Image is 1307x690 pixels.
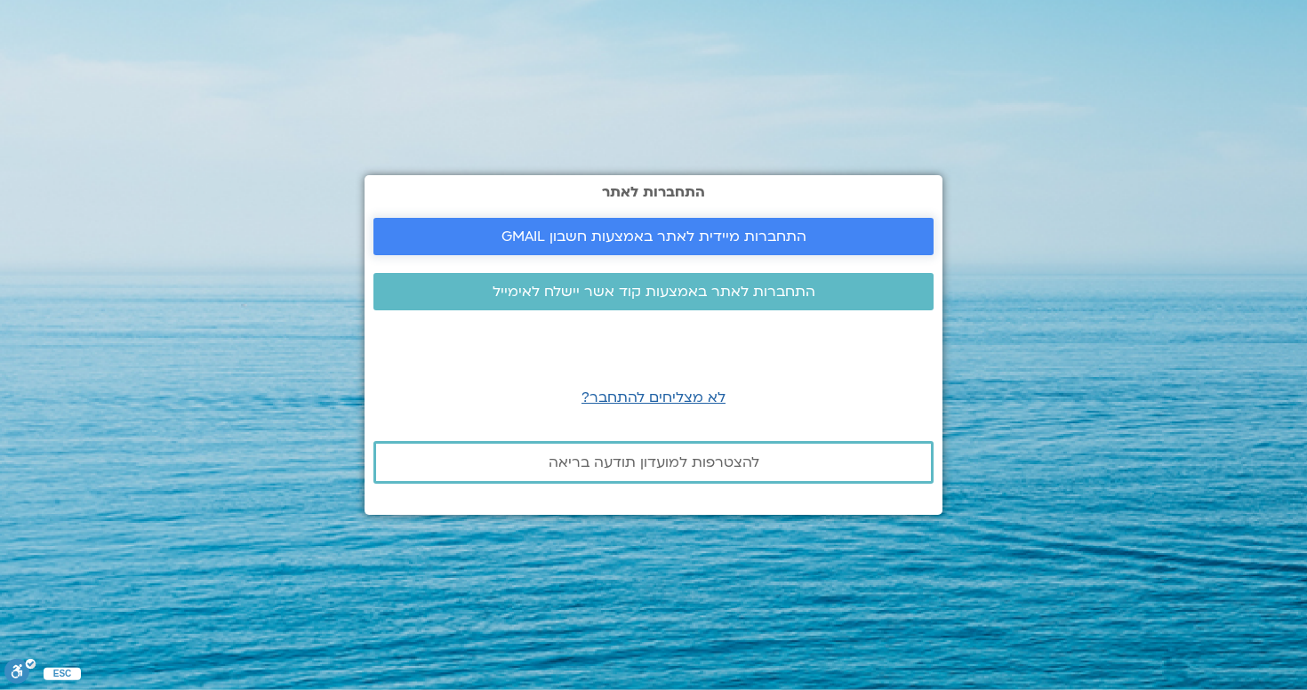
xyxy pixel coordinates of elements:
span: התחברות לאתר באמצעות קוד אשר יישלח לאימייל [493,284,815,300]
h2: התחברות לאתר [373,184,934,200]
span: להצטרפות למועדון תודעה בריאה [549,454,759,470]
a: לא מצליחים להתחבר? [581,388,726,407]
span: התחברות מיידית לאתר באמצעות חשבון GMAIL [501,229,806,245]
a: להצטרפות למועדון תודעה בריאה [373,441,934,484]
a: התחברות לאתר באמצעות קוד אשר יישלח לאימייל [373,273,934,310]
a: התחברות מיידית לאתר באמצעות חשבון GMAIL [373,218,934,255]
